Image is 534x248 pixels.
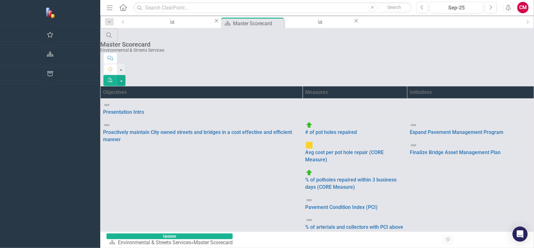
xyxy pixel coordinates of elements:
[305,224,403,237] a: % of arterials and collectors with PCI above 75
[407,119,534,139] td: Double-Click to Edit Right Click for Context Menu
[303,119,407,139] td: Double-Click to Edit Right Click for Context Menu
[103,121,111,129] img: Not Defined
[305,204,378,210] a: Pavement Condition Index (PCI)
[194,239,233,245] div: Master Scorecard
[101,99,303,119] td: Double-Click to Edit Right Click for Context Menu
[410,121,417,129] img: Not Defined
[233,20,282,27] div: Master Scorecard
[430,2,483,13] button: Sep-25
[432,4,481,12] div: Sep-25
[103,109,144,115] a: Presentation Intro
[410,141,417,149] img: Not Defined
[303,166,407,193] td: Double-Click to Edit Right Click for Context Menu
[305,89,405,96] div: Measures
[285,18,353,26] a: Pavement Condition Index (PCI)
[100,48,531,53] div: Environmental & Streets Services
[103,89,300,96] div: Objectives
[135,24,208,32] div: Square feet of impervious area managed
[305,141,313,149] img: Close to Target
[291,24,347,32] div: Pavement Condition Index (PCI)
[410,89,531,96] div: Initiatives
[305,149,384,163] a: Avg cost per pot hole repair (CORE Measure)
[303,214,407,241] td: Double-Click to Edit Right Click for Context Menu
[305,196,313,204] img: Not Defined
[410,129,503,135] a: Expand Pavement Management Program
[303,139,407,166] td: Double-Click to Edit Right Click for Context Menu
[103,101,111,109] img: Not Defined
[410,149,501,155] a: Finalize Bridge Asset Management Plan
[305,129,357,135] a: # of pot holes repaired
[109,239,235,246] div: »
[130,18,213,26] a: Square feet of impervious area managed
[100,41,531,48] div: Master Scorecard
[305,177,397,190] a: % of potholes repaired within 3 business days (CORE Measure)
[305,121,313,129] img: On Target
[133,2,412,13] input: Search ClearPoint...
[303,193,407,214] td: Double-Click to Edit Right Click for Context Menu
[305,216,313,224] img: Not Defined
[517,2,529,13] button: CM
[103,129,292,142] a: Proactively maintain City owned streets and bridges in a cost effective and efficient manner
[118,239,191,245] a: Environmental & Streets Services
[387,5,401,10] span: Search
[107,234,233,239] span: Updater
[45,7,56,18] img: ClearPoint Strategy
[513,227,528,242] div: Open Intercom Messenger
[407,139,534,166] td: Double-Click to Edit Right Click for Context Menu
[379,3,410,12] button: Search
[305,169,313,176] img: On Target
